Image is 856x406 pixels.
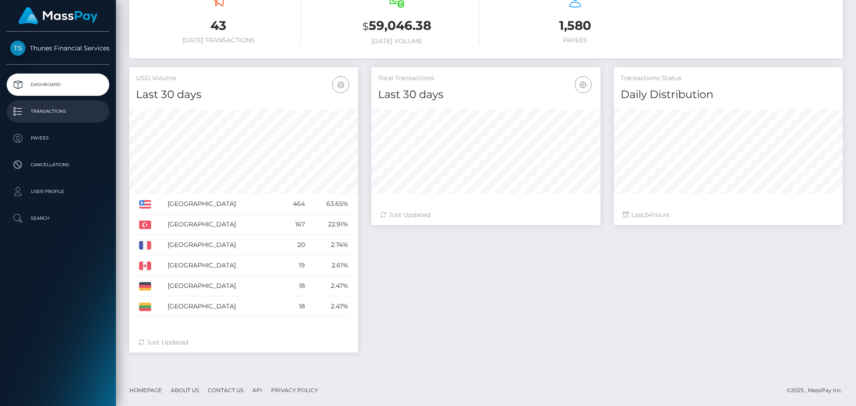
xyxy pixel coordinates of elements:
p: Dashboard [10,78,106,91]
img: DE.png [139,282,151,290]
td: [GEOGRAPHIC_DATA] [165,214,280,235]
small: $ [362,20,369,33]
td: 18 [280,296,308,317]
td: [GEOGRAPHIC_DATA] [165,255,280,276]
h4: Last 30 days [136,87,351,103]
p: Cancellations [10,158,106,172]
h4: Last 30 days [378,87,593,103]
td: [GEOGRAPHIC_DATA] [165,276,280,296]
a: About Us [167,383,202,397]
div: © 2025 , MassPay Inc. [786,385,849,395]
div: Just Updated [380,210,591,220]
h5: USD Volume [136,74,351,83]
a: Privacy Policy [267,383,322,397]
a: API [249,383,266,397]
a: Transactions [7,100,109,123]
td: 22.91% [308,214,352,235]
img: Thunes Financial Services [10,41,25,56]
td: 18 [280,276,308,296]
a: Contact Us [204,383,247,397]
p: Search [10,212,106,225]
a: User Profile [7,180,109,203]
h6: [DATE] Transactions [136,37,301,44]
td: 2.47% [308,276,352,296]
h3: 1,580 [493,17,658,34]
td: 464 [280,194,308,214]
td: 2.47% [308,296,352,317]
a: Cancellations [7,154,109,176]
p: User Profile [10,185,106,198]
h3: 59,046.38 [314,17,479,35]
td: 19 [280,255,308,276]
img: US.png [139,200,151,208]
a: Payees [7,127,109,149]
span: 24 [644,211,652,219]
td: [GEOGRAPHIC_DATA] [165,296,280,317]
a: Homepage [126,383,165,397]
span: Thunes Financial Services [7,44,109,52]
td: [GEOGRAPHIC_DATA] [165,194,280,214]
img: MassPay Logo [18,7,98,25]
h5: Transactions Status [621,74,836,83]
h5: Total Transactions [378,74,593,83]
h4: Daily Distribution [621,87,836,103]
div: Just Updated [138,338,349,347]
h6: Payees [493,37,658,44]
td: 167 [280,214,308,235]
p: Transactions [10,105,106,118]
img: CA.png [139,262,151,270]
a: Search [7,207,109,230]
p: Payees [10,131,106,145]
img: TR.png [139,221,151,229]
td: 20 [280,235,308,255]
div: Last hours [623,210,834,220]
img: LT.png [139,303,151,311]
td: 2.61% [308,255,352,276]
td: 2.74% [308,235,352,255]
td: [GEOGRAPHIC_DATA] [165,235,280,255]
img: FR.png [139,241,151,249]
a: Dashboard [7,74,109,96]
td: 63.65% [308,194,352,214]
h3: 43 [136,17,301,34]
h6: [DATE] Volume [314,37,479,45]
